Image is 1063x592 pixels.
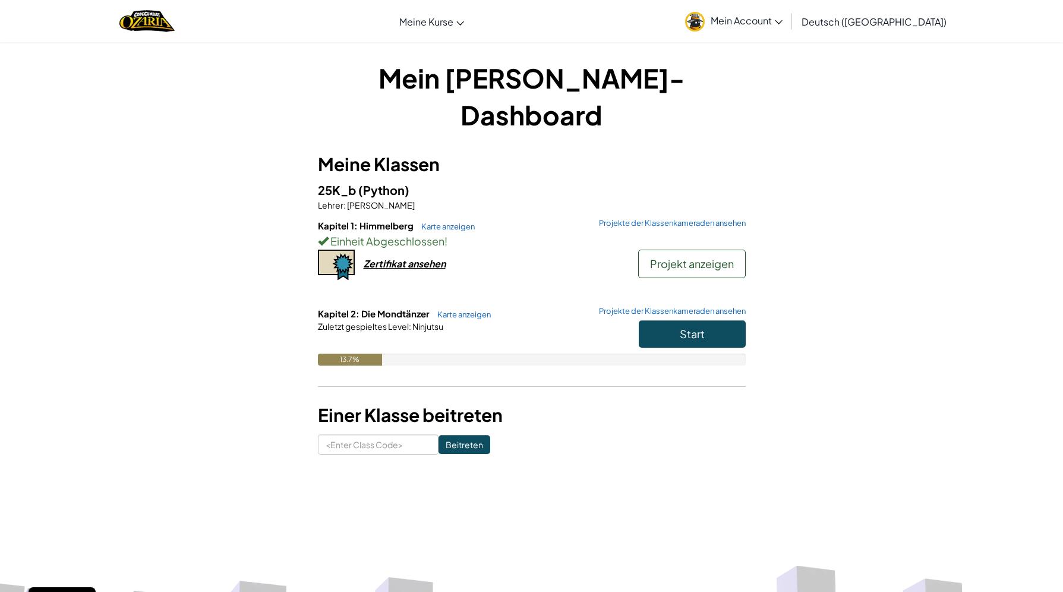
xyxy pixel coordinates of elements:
[318,220,415,231] span: Kapitel 1: Himmelberg
[411,321,443,332] span: Ninjutsu
[318,200,343,210] span: Lehrer
[415,222,475,231] a: Karte anzeigen
[346,200,415,210] span: [PERSON_NAME]
[318,402,746,429] h3: Einer Klasse beitreten
[318,257,446,270] a: Zertifikat ansehen
[639,320,746,348] button: Start
[593,219,746,227] a: Projekte der Klassenkameraden ansehen
[318,250,355,281] img: certificate-icon.png
[802,15,947,28] span: Deutsch ([GEOGRAPHIC_DATA])
[393,5,470,37] a: Meine Kurse
[318,308,431,319] span: Kapitel 2: Die Mondtänzer
[364,257,446,270] div: Zertifikat ansehen
[358,182,409,197] span: (Python)
[318,354,382,366] div: 13.7%
[796,5,952,37] a: Deutsch ([GEOGRAPHIC_DATA])
[343,200,346,210] span: :
[399,15,453,28] span: Meine Kurse
[318,434,439,455] input: <Enter Class Code>
[638,250,746,278] button: Projekt anzeigen
[318,151,746,178] h3: Meine Klassen
[119,9,175,33] a: Ozaria by CodeCombat logo
[679,2,788,40] a: Mein Account
[409,321,411,332] span: :
[711,14,783,27] span: Mein Account
[431,310,491,319] a: Karte anzeigen
[593,307,746,315] a: Projekte der Klassenkameraden ansehen
[119,9,175,33] img: Home
[318,321,409,332] span: Zuletzt gespieltes Level
[650,257,734,270] span: Projekt anzeigen
[680,327,705,341] span: Start
[685,12,705,32] img: avatar
[439,435,490,454] input: Beitreten
[444,234,447,248] span: !
[318,182,358,197] span: 25K_b
[329,234,444,248] span: Einheit Abgeschlossen
[318,59,746,133] h1: Mein [PERSON_NAME]-Dashboard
